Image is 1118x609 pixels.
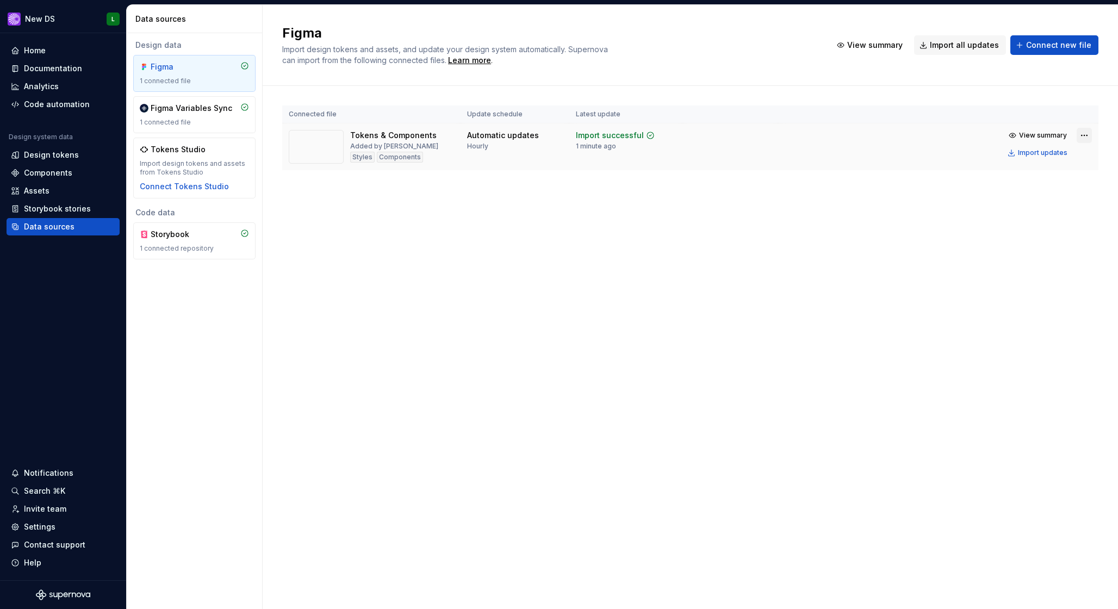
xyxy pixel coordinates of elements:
div: Data sources [135,14,258,24]
a: Data sources [7,218,120,235]
a: Figma Variables Sync1 connected file [133,96,256,133]
a: Home [7,42,120,59]
a: Invite team [7,500,120,518]
div: Help [24,557,41,568]
button: Import updates [1004,145,1072,160]
a: Code automation [7,96,120,113]
div: Assets [24,185,49,196]
span: Import design tokens and assets, and update your design system automatically. Supernova can impor... [282,45,610,65]
div: Design data [133,40,256,51]
div: Components [377,152,423,163]
a: Design tokens [7,146,120,164]
th: Latest update [569,105,682,123]
div: Storybook [151,229,203,240]
div: Search ⌘K [24,486,65,496]
button: New DSL [2,7,124,30]
svg: Supernova Logo [36,589,90,600]
a: Analytics [7,78,120,95]
div: L [111,15,115,23]
a: Storybook stories [7,200,120,217]
div: New DS [25,14,55,24]
div: Import design tokens and assets from Tokens Studio [140,159,249,177]
h2: Figma [282,24,818,42]
div: Hourly [467,142,488,151]
div: Added by [PERSON_NAME] [350,142,438,151]
button: Import all updates [914,35,1006,55]
a: Documentation [7,60,120,77]
div: Design system data [9,133,73,141]
a: Figma1 connected file [133,55,256,92]
div: Code data [133,207,256,218]
span: Connect new file [1026,40,1091,51]
a: Assets [7,182,120,200]
div: 1 minute ago [576,142,616,151]
div: Components [24,167,72,178]
button: Notifications [7,464,120,482]
div: 1 connected file [140,77,249,85]
span: . [446,57,493,65]
a: Settings [7,518,120,536]
th: Update schedule [461,105,569,123]
span: View summary [1019,131,1067,140]
div: Import updates [1018,148,1067,157]
a: Tokens StudioImport design tokens and assets from Tokens StudioConnect Tokens Studio [133,138,256,198]
div: Home [24,45,46,56]
div: Invite team [24,504,66,514]
span: Import all updates [930,40,999,51]
button: Help [7,554,120,571]
div: Import successful [576,130,644,141]
div: Tokens & Components [350,130,437,141]
a: Components [7,164,120,182]
button: View summary [1004,128,1072,143]
th: Connected file [282,105,461,123]
span: View summary [847,40,903,51]
div: Figma Variables Sync [151,103,232,114]
div: Automatic updates [467,130,539,141]
div: Tokens Studio [151,144,206,155]
button: Contact support [7,536,120,554]
a: Learn more [448,55,491,66]
div: 1 connected file [140,118,249,127]
a: Storybook1 connected repository [133,222,256,259]
div: 1 connected repository [140,244,249,253]
div: Code automation [24,99,90,110]
div: Settings [24,521,55,532]
button: View summary [831,35,910,55]
div: Notifications [24,468,73,478]
img: ea0f8e8f-8665-44dd-b89f-33495d2eb5f1.png [8,13,21,26]
button: Connect new file [1010,35,1098,55]
button: Connect Tokens Studio [140,181,229,192]
div: Styles [350,152,375,163]
div: Documentation [24,63,82,74]
div: Contact support [24,539,85,550]
div: Analytics [24,81,59,92]
div: Figma [151,61,203,72]
div: Design tokens [24,150,79,160]
div: Storybook stories [24,203,91,214]
button: Search ⌘K [7,482,120,500]
div: Data sources [24,221,74,232]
